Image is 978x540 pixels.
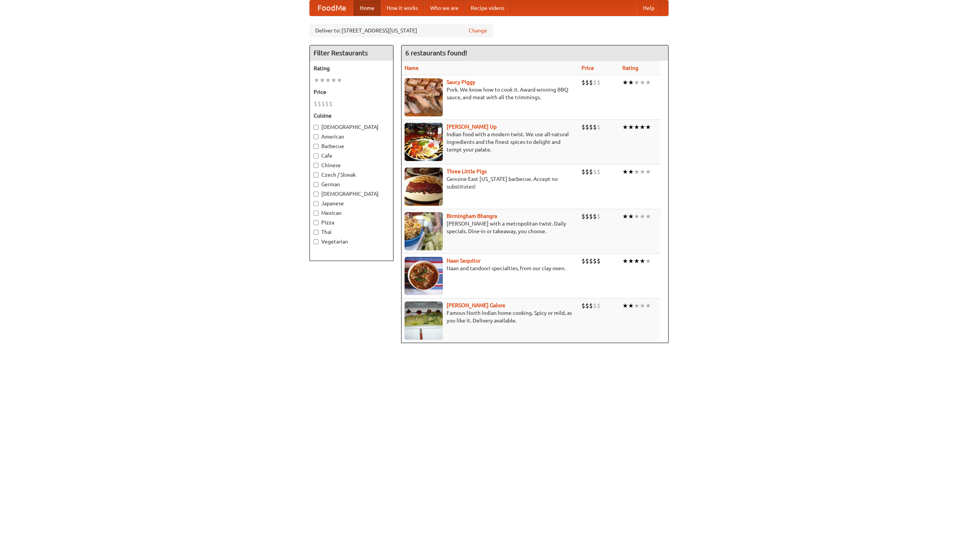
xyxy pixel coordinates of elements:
[314,228,389,236] label: Thai
[593,301,597,310] li: $
[325,76,331,84] li: ★
[581,212,585,221] li: $
[628,301,634,310] li: ★
[314,238,389,245] label: Vegetarian
[405,168,443,206] img: littlepigs.jpg
[645,257,651,265] li: ★
[314,192,319,197] input: [DEMOGRAPHIC_DATA]
[405,131,575,153] p: Indian food with a modern twist. We use all-natural ingredients and the finest spices to delight ...
[628,78,634,87] li: ★
[585,257,589,265] li: $
[314,152,389,160] label: Cafe
[597,123,601,131] li: $
[597,257,601,265] li: $
[317,100,321,108] li: $
[405,123,443,161] img: curryup.jpg
[593,123,597,131] li: $
[314,181,389,188] label: German
[589,78,593,87] li: $
[597,212,601,221] li: $
[405,264,575,272] p: Naan and tandoori specialties, from our clay oven.
[634,168,640,176] li: ★
[405,220,575,235] p: [PERSON_NAME] with a metropolitan twist. Daily specials. Dine-in or takeaway, you choose.
[593,168,597,176] li: $
[634,212,640,221] li: ★
[314,172,319,177] input: Czech / Slovak
[581,168,585,176] li: $
[447,302,505,308] a: [PERSON_NAME] Galore
[447,213,497,219] a: Birmingham Bhangra
[405,49,467,56] ng-pluralize: 6 restaurants found!
[405,212,443,250] img: bhangra.jpg
[640,257,645,265] li: ★
[354,0,381,16] a: Home
[321,100,325,108] li: $
[325,100,329,108] li: $
[585,168,589,176] li: $
[314,211,319,216] input: Mexican
[585,212,589,221] li: $
[405,175,575,190] p: Genuine East [US_STATE] barbecue. Accept no substitutes!
[424,0,465,16] a: Who we are
[314,123,389,131] label: [DEMOGRAPHIC_DATA]
[314,144,319,149] input: Barbecue
[381,0,424,16] a: How it works
[314,100,317,108] li: $
[637,0,661,16] a: Help
[447,168,487,174] a: Three Little Pigs
[314,88,389,96] h5: Price
[405,309,575,324] p: Famous North Indian home cooking. Spicy or mild, as you like it. Delivery available.
[314,161,389,169] label: Chinese
[405,65,419,71] a: Name
[628,168,634,176] li: ★
[622,301,628,310] li: ★
[581,301,585,310] li: $
[593,78,597,87] li: $
[314,200,389,207] label: Japanese
[447,258,481,264] a: Naan Sequitur
[622,257,628,265] li: ★
[581,78,585,87] li: $
[314,219,389,226] label: Pizza
[640,212,645,221] li: ★
[589,257,593,265] li: $
[634,301,640,310] li: ★
[593,212,597,221] li: $
[447,79,475,85] a: Saucy Piggy
[314,64,389,72] h5: Rating
[585,78,589,87] li: $
[581,257,585,265] li: $
[314,125,319,130] input: [DEMOGRAPHIC_DATA]
[585,301,589,310] li: $
[314,190,389,198] label: [DEMOGRAPHIC_DATA]
[640,168,645,176] li: ★
[447,124,497,130] a: [PERSON_NAME] Up
[645,123,651,131] li: ★
[337,76,342,84] li: ★
[640,301,645,310] li: ★
[622,168,628,176] li: ★
[319,76,325,84] li: ★
[597,168,601,176] li: $
[581,65,594,71] a: Price
[634,257,640,265] li: ★
[405,86,575,101] p: Pork. We know how to cook it. Award-winning BBQ sauce, and meat with all the trimmings.
[622,78,628,87] li: ★
[597,78,601,87] li: $
[645,78,651,87] li: ★
[634,123,640,131] li: ★
[597,301,601,310] li: $
[314,171,389,179] label: Czech / Slovak
[314,163,319,168] input: Chinese
[314,182,319,187] input: German
[314,239,319,244] input: Vegetarian
[589,301,593,310] li: $
[645,168,651,176] li: ★
[310,0,354,16] a: FoodMe
[465,0,510,16] a: Recipe videos
[405,257,443,295] img: naansequitur.jpg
